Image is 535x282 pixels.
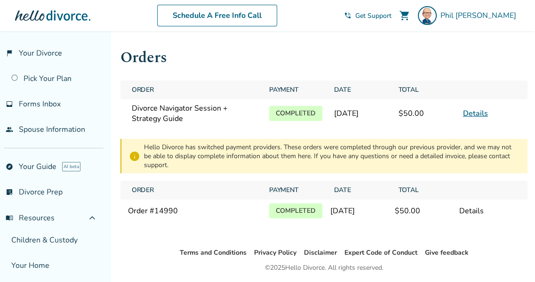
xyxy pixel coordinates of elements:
img: Phil McGrane [418,6,437,25]
span: people [6,126,13,133]
div: Details [459,206,520,216]
span: Payment [265,181,326,200]
div: [DATE] [330,206,391,216]
span: Divorce Navigator Session + Strategy Guide [132,103,258,124]
a: Schedule A Free Info Call [157,5,277,26]
span: Get Support [355,11,391,20]
span: Total [395,81,455,99]
span: info [129,151,140,162]
span: Forms Inbox [19,99,61,109]
span: $50.00 [395,105,455,122]
span: Total [395,181,455,200]
div: $ 50.00 [395,206,455,216]
span: shopping_cart [399,10,410,21]
p: Completed [269,203,322,218]
a: Details [463,108,488,119]
span: flag_2 [6,49,13,57]
a: phone_in_talkGet Support [344,11,391,20]
span: Resources [6,213,55,223]
span: list_alt_check [6,188,13,196]
a: Expert Code of Conduct [344,248,417,257]
a: Terms and Conditions [180,248,247,257]
span: inbox [6,100,13,108]
span: Order [128,81,262,99]
a: Privacy Policy [254,248,296,257]
p: Completed [269,106,322,121]
span: expand_less [87,212,98,224]
span: explore [6,163,13,170]
iframe: Chat Widget [488,237,535,282]
div: Hello Divorce has switched payment providers. These orders were completed through our previous pr... [144,143,520,169]
span: menu_book [6,214,13,222]
div: © 2025 Hello Divorce. All rights reserved. [265,262,383,274]
span: Order [128,181,262,200]
h1: Orders [120,46,527,69]
span: [DATE] [330,105,391,122]
div: Order # 14990 [128,206,262,216]
span: Payment [265,81,326,99]
li: Give feedback [425,247,469,258]
span: AI beta [62,162,80,171]
span: Date [330,181,391,200]
span: Phil [PERSON_NAME] [440,10,520,21]
li: Disclaimer [304,247,337,258]
span: Date [330,81,391,99]
span: phone_in_talk [344,12,351,19]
